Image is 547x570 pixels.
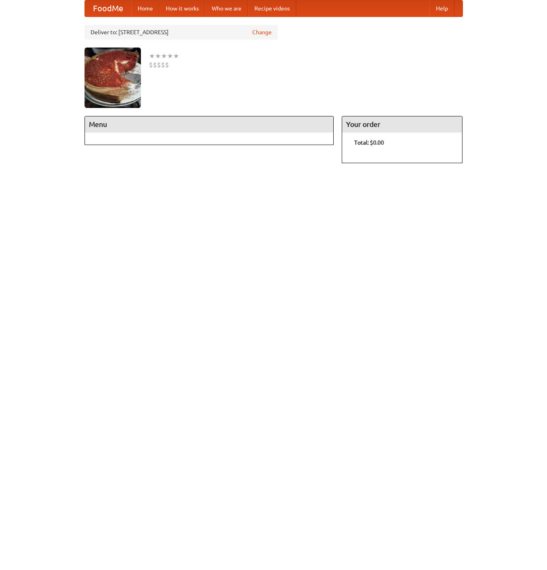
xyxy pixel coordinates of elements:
li: $ [165,60,169,69]
li: $ [157,60,161,69]
a: Who we are [205,0,248,17]
h4: Menu [85,116,334,133]
b: Total: $0.00 [354,139,384,146]
li: ★ [155,52,161,60]
li: $ [161,60,165,69]
h4: Your order [342,116,462,133]
li: ★ [167,52,173,60]
li: ★ [173,52,179,60]
a: Help [429,0,454,17]
li: ★ [161,52,167,60]
a: Recipe videos [248,0,296,17]
li: $ [149,60,153,69]
a: Change [252,28,272,36]
img: angular.jpg [85,48,141,108]
a: Home [131,0,159,17]
li: $ [153,60,157,69]
li: ★ [149,52,155,60]
div: Deliver to: [STREET_ADDRESS] [85,25,278,39]
a: How it works [159,0,205,17]
a: FoodMe [85,0,131,17]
